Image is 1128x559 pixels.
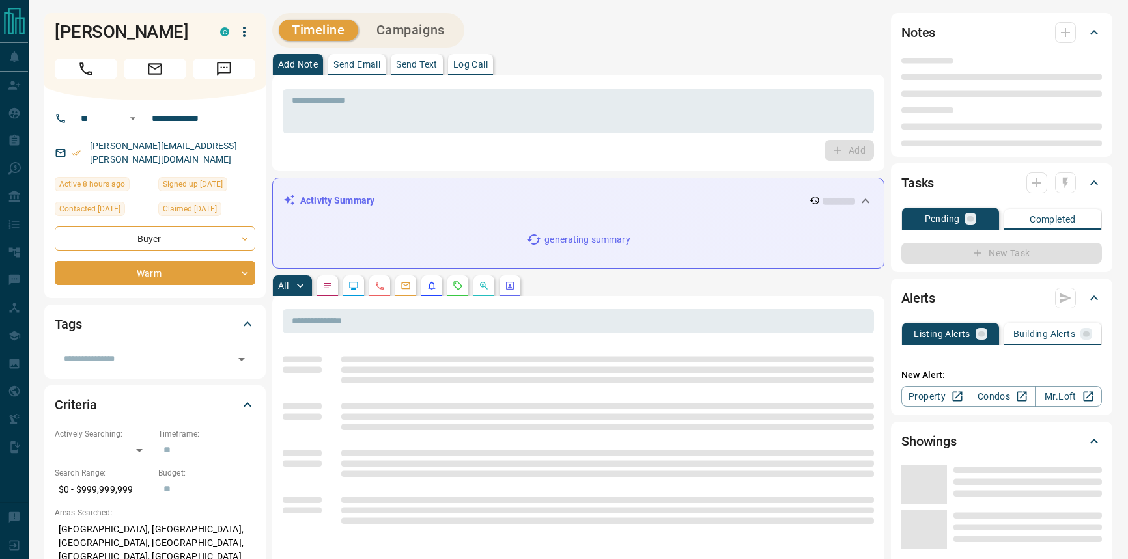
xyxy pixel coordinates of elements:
h2: Tags [55,314,81,334]
div: condos.ca [220,27,229,36]
h2: Showings [901,431,957,452]
svg: Listing Alerts [427,280,437,291]
span: Signed up [DATE] [163,178,223,191]
span: Contacted [DATE] [59,202,120,215]
div: Activity Summary [283,189,873,213]
button: Campaigns [363,20,458,41]
p: $0 - $999,999,999 [55,479,152,500]
p: Activity Summary [300,194,374,208]
p: Timeframe: [158,428,255,440]
a: [PERSON_NAME][EMAIL_ADDRESS][PERSON_NAME][DOMAIN_NAME] [90,141,237,165]
span: Message [193,59,255,79]
h2: Alerts [901,288,935,308]
svg: Agent Actions [505,280,515,291]
div: Alerts [901,282,1102,314]
span: Claimed [DATE] [163,202,217,215]
div: Tue Nov 05 2024 [55,202,152,220]
p: Send Email [333,60,380,69]
p: Listing Alerts [914,329,970,338]
span: Email [124,59,186,79]
p: Building Alerts [1013,329,1075,338]
svg: Email Verified [72,148,81,157]
p: Actively Searching: [55,428,152,440]
span: Active 8 hours ago [59,178,125,191]
p: Areas Searched: [55,507,255,519]
p: generating summary [544,233,630,247]
a: Property [901,386,968,407]
span: Call [55,59,117,79]
p: Budget: [158,467,255,479]
div: Sat Oct 11 2025 [55,177,152,195]
h2: Criteria [55,394,97,415]
div: Sun Sep 22 2024 [158,202,255,220]
p: Search Range: [55,467,152,479]
div: Showings [901,426,1102,457]
svg: Emails [401,280,411,291]
p: Pending [925,214,960,223]
p: Completed [1030,215,1076,224]
div: Criteria [55,389,255,420]
svg: Calls [374,280,385,291]
svg: Opportunities [479,280,489,291]
p: Log Call [453,60,488,69]
div: Thu Feb 11 2021 [158,177,255,195]
div: Notes [901,17,1102,48]
svg: Requests [453,280,463,291]
div: Tags [55,308,255,340]
h1: [PERSON_NAME] [55,21,201,42]
div: Tasks [901,167,1102,198]
button: Open [233,350,251,368]
h2: Notes [901,22,935,43]
p: Add Note [278,60,318,69]
a: Condos [968,386,1035,407]
p: All [278,281,289,290]
svg: Notes [322,280,333,291]
p: New Alert: [901,368,1102,382]
button: Open [125,111,141,126]
a: Mr.Loft [1035,386,1102,407]
p: Send Text [396,60,438,69]
button: Timeline [279,20,358,41]
h2: Tasks [901,172,934,193]
div: Warm [55,261,255,285]
svg: Lead Browsing Activity [348,280,359,291]
div: Buyer [55,226,255,251]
